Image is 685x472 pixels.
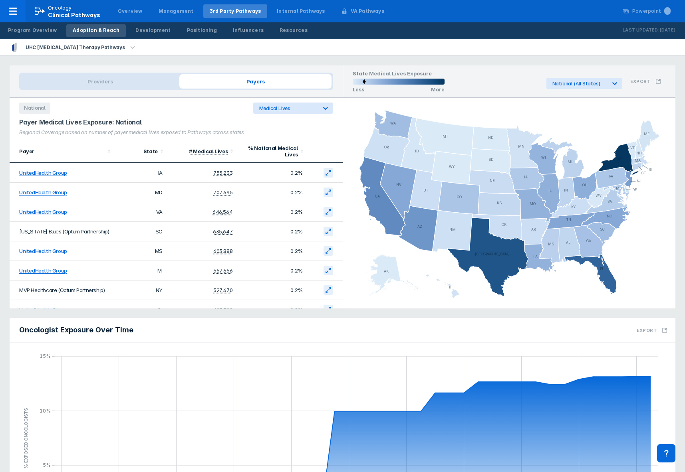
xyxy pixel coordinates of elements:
[632,8,671,15] div: Powerpoint
[187,27,217,34] div: Positioning
[237,202,307,222] td: 0.2%
[213,307,232,313] div: 493,592
[623,26,659,34] p: Last Updated:
[210,8,261,15] div: 3rd Party Pathways
[115,163,167,183] td: IA
[43,462,51,468] text: 5%
[552,81,606,87] div: National (All States)
[659,26,675,34] p: [DATE]
[213,170,232,176] div: 755,233
[115,183,167,202] td: MD
[213,190,232,196] div: 707,695
[40,353,51,359] text: 15%
[351,8,384,15] div: VA Pathways
[10,222,115,241] td: [US_STATE] Blues (Optum Partnership)
[270,4,331,18] a: Internal Pathways
[280,27,308,34] div: Resources
[66,24,126,37] a: Adoption & Reach
[115,300,167,320] td: IN
[111,4,149,18] a: Overview
[19,103,50,114] span: National
[40,408,51,414] text: 10%
[237,222,307,241] td: 0.2%
[115,241,167,261] td: MS
[152,4,200,18] a: Management
[237,261,307,280] td: 0.2%
[630,79,651,84] h3: Export
[119,148,158,154] div: State
[19,129,333,135] div: Regional Coverage based on number of payer medical lives exposed to Pathways across states
[19,190,67,196] a: UnitedHealth Group
[181,24,223,37] a: Positioning
[48,4,72,12] p: Oncology
[10,43,19,52] img: uhc-pathways
[118,8,143,15] div: Overview
[8,27,57,34] div: Program Overview
[237,163,307,183] td: 0.2%
[19,118,333,126] div: Payer Medical Lives Exposure: National
[19,148,105,154] div: Payer
[277,8,325,15] div: Internal Pathways
[212,209,232,215] div: 646,564
[189,148,228,155] div: # Medical Lives
[237,280,307,300] td: 0.2%
[159,8,194,15] div: Management
[237,241,307,261] td: 0.2%
[48,12,100,18] span: Clinical Pathways
[19,248,67,255] a: UnitedHealth Group
[431,87,445,93] p: More
[129,24,177,37] a: Development
[135,27,171,34] div: Development
[21,74,179,89] span: Providers
[233,27,264,34] div: Influencers
[23,408,29,468] tspan: % EXPOSED ONCOLOGISTS
[237,183,307,202] td: 0.2%
[353,87,364,93] p: Less
[203,4,268,18] a: 3rd Party Pathways
[213,287,232,294] div: 527,670
[115,280,167,300] td: NY
[625,74,666,89] button: Export
[19,325,133,335] span: Oncologist Exposure Over Time
[632,321,672,339] button: Export
[353,70,445,79] h1: State Medical Lives Exposure
[179,74,331,89] span: Payers
[637,328,657,333] h3: Export
[73,27,119,34] div: Adoption & Reach
[115,202,167,222] td: VA
[2,24,63,37] a: Program Overview
[237,300,307,320] td: 0.2%
[213,268,232,274] div: 557,656
[226,24,270,37] a: Influencers
[19,209,67,215] a: UnitedHealth Group
[213,248,232,255] div: 603,888
[10,280,115,300] td: MVP Healthcare (Optum Partnership)
[259,105,317,111] div: Medical Lives
[115,222,167,241] td: SC
[19,170,67,176] a: UnitedHealth Group
[273,24,314,37] a: Resources
[19,307,67,313] a: UnitedHealth Group
[213,229,232,235] div: 635,647
[657,444,675,462] div: Contact Support
[19,268,67,274] a: UnitedHealth Group
[115,261,167,280] td: MI
[242,145,298,158] div: % National Medical Lives
[22,42,128,53] div: UHC [MEDICAL_DATA] Therapy Pathways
